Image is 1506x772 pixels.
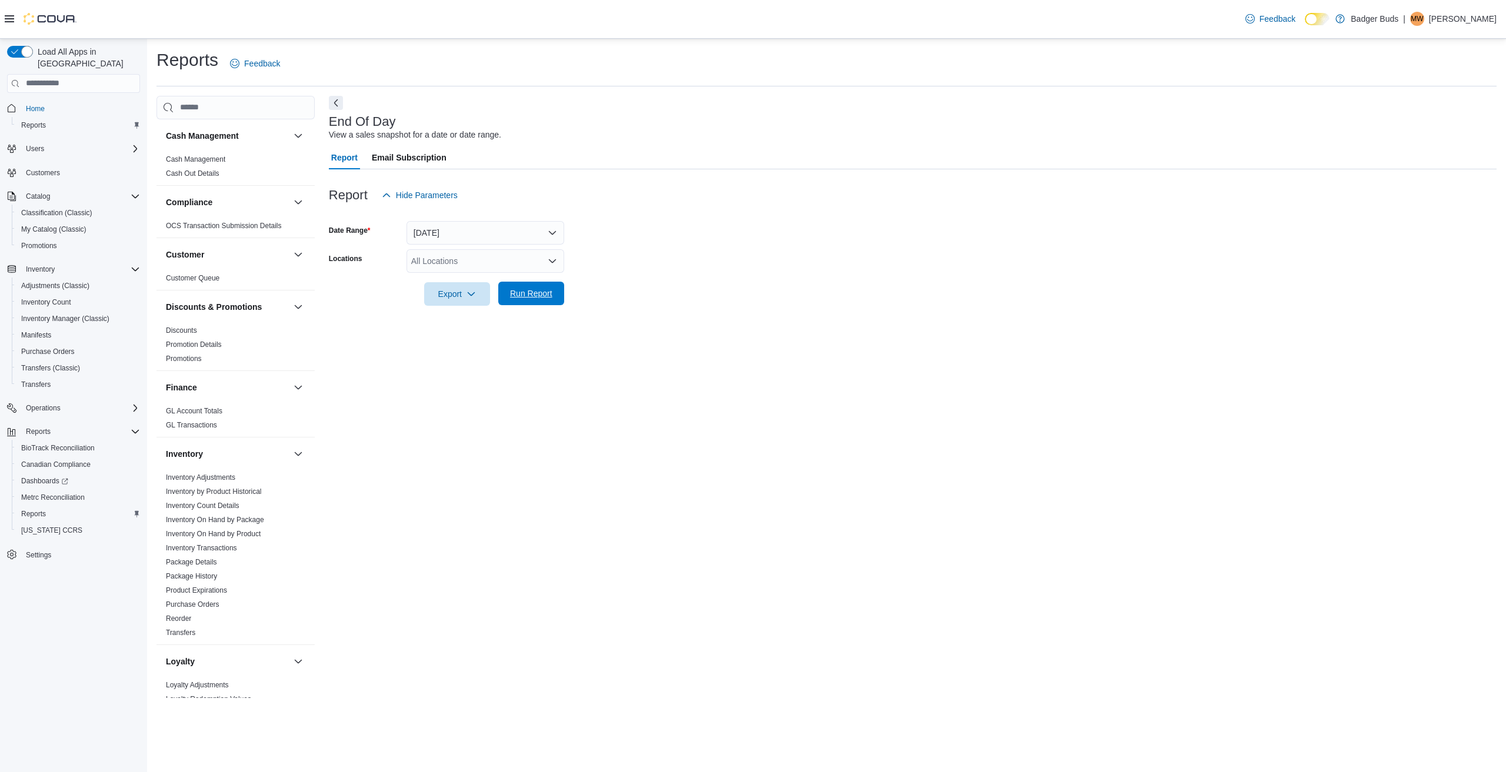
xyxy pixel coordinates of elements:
[156,404,315,437] div: Finance
[407,221,564,245] button: [DATE]
[21,101,140,116] span: Home
[156,152,315,185] div: Cash Management
[166,543,237,553] span: Inventory Transactions
[21,121,46,130] span: Reports
[2,164,145,181] button: Customers
[291,129,305,143] button: Cash Management
[21,208,92,218] span: Classification (Classic)
[166,680,229,690] span: Loyalty Adjustments
[26,192,50,201] span: Catalog
[16,118,140,132] span: Reports
[16,507,140,521] span: Reports
[166,516,264,524] a: Inventory On Hand by Package
[329,226,371,235] label: Date Range
[166,301,262,313] h3: Discounts & Promotions
[21,526,82,535] span: [US_STATE] CCRS
[166,558,217,566] a: Package Details
[166,557,217,567] span: Package Details
[16,441,99,455] a: BioTrack Reconciliation
[166,340,222,349] a: Promotion Details
[156,48,218,72] h1: Reports
[166,681,229,689] a: Loyalty Adjustments
[21,166,65,180] a: Customers
[166,544,237,552] a: Inventory Transactions
[166,221,282,230] span: OCS Transaction Submission Details
[329,254,362,263] label: Locations
[510,288,552,299] span: Run Report
[12,343,145,360] button: Purchase Orders
[21,509,46,519] span: Reports
[291,447,305,461] button: Inventory
[156,470,315,644] div: Inventory
[166,614,191,623] a: Reorder
[21,425,140,439] span: Reports
[166,130,289,142] button: Cash Management
[16,312,114,326] a: Inventory Manager (Classic)
[21,102,49,116] a: Home
[21,460,91,469] span: Canadian Compliance
[424,282,490,306] button: Export
[16,206,97,220] a: Classification (Classic)
[16,361,85,375] a: Transfers (Classic)
[12,522,145,539] button: [US_STATE] CCRS
[166,586,227,594] a: Product Expirations
[12,310,145,327] button: Inventory Manager (Classic)
[12,440,145,456] button: BioTrack Reconciliation
[21,165,140,180] span: Customers
[329,115,396,129] h3: End Of Day
[329,96,343,110] button: Next
[431,282,483,306] span: Export
[291,300,305,314] button: Discounts & Promotions
[16,279,94,293] a: Adjustments (Classic)
[21,401,65,415] button: Operations
[16,328,140,342] span: Manifests
[1351,12,1398,26] p: Badger Buds
[16,523,140,537] span: Washington CCRS
[21,425,55,439] button: Reports
[1305,13,1330,25] input: Dark Mode
[1411,12,1423,26] span: MW
[21,314,109,323] span: Inventory Manager (Classic)
[12,294,145,310] button: Inventory Count
[33,46,140,69] span: Load All Apps in [GEOGRAPHIC_DATA]
[166,448,289,460] button: Inventory
[16,295,76,309] a: Inventory Count
[166,421,217,429] a: GL Transactions
[24,13,76,25] img: Cova
[16,474,73,488] a: Dashboards
[329,129,501,141] div: View a sales snapshot for a date or date range.
[21,189,140,203] span: Catalog
[166,473,235,482] span: Inventory Adjustments
[166,301,289,313] button: Discounts & Promotions
[16,345,140,359] span: Purchase Orders
[16,279,140,293] span: Adjustments (Classic)
[12,473,145,489] a: Dashboards
[244,58,280,69] span: Feedback
[166,600,219,609] a: Purchase Orders
[1403,12,1405,26] p: |
[291,654,305,669] button: Loyalty
[16,222,91,236] a: My Catalog (Classic)
[12,117,145,133] button: Reports
[166,340,222,349] span: Promotion Details
[16,239,62,253] a: Promotions
[1260,13,1295,25] span: Feedback
[21,298,71,307] span: Inventory Count
[166,406,222,416] span: GL Account Totals
[21,262,59,276] button: Inventory
[16,345,79,359] a: Purchase Orders
[2,423,145,440] button: Reports
[166,695,251,703] a: Loyalty Redemption Values
[12,221,145,238] button: My Catalog (Classic)
[26,427,51,436] span: Reports
[166,355,202,363] a: Promotions
[26,168,60,178] span: Customers
[166,407,222,415] a: GL Account Totals
[166,628,195,637] span: Transfers
[16,474,140,488] span: Dashboards
[12,506,145,522] button: Reports
[12,238,145,254] button: Promotions
[12,376,145,393] button: Transfers
[21,476,68,486] span: Dashboards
